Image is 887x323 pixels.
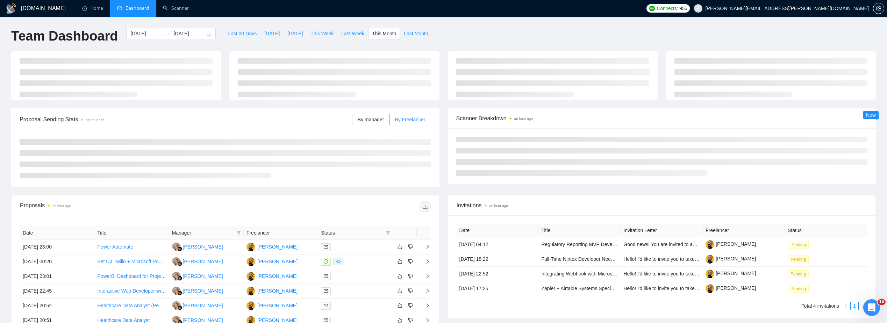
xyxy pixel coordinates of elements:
th: Date [20,226,94,240]
a: VZ[PERSON_NAME] [172,288,223,293]
span: mail [324,245,328,249]
div: [PERSON_NAME] [257,243,298,251]
img: FA [246,243,255,251]
span: By manager [358,117,384,122]
td: [DATE] 17:25 [457,281,539,296]
th: Date [457,224,539,237]
span: user [696,6,701,11]
span: filter [385,228,392,238]
td: [DATE] 00:20 [20,254,94,269]
div: [PERSON_NAME] [257,258,298,265]
span: Pending [788,270,809,278]
span: Status [321,229,383,237]
button: dislike [406,272,415,280]
span: Last Week [341,30,364,37]
a: setting [873,6,884,11]
td: [DATE] 04:12 [457,237,539,252]
span: dislike [408,244,413,250]
button: like [396,272,404,280]
li: 1 [850,302,859,310]
span: Scanner Breakdown [456,114,868,123]
a: VZ[PERSON_NAME] [172,244,223,249]
span: dislike [408,303,413,308]
span: filter [235,228,242,238]
td: [DATE] 22:52 [457,267,539,281]
span: filter [237,231,241,235]
span: [DATE] [287,30,303,37]
button: dislike [406,301,415,310]
img: gigradar-bm.png [177,261,182,266]
td: Healthcare Data Analyst (Pediatric Outpatient Clinics) [94,299,169,313]
button: like [396,243,404,251]
td: Regulatory Reporting MVP Development on Microsoft Power Platform [538,237,621,252]
td: Power Automate [94,240,169,254]
span: Pending [788,285,809,293]
img: VZ [172,243,181,251]
span: like [398,288,402,294]
img: upwork-logo.png [649,6,655,11]
a: homeHome [82,5,103,11]
img: VZ [172,257,181,266]
td: PowerBI Dashboard for Project Tracking [94,269,169,284]
img: FA [246,272,255,281]
time: an hour ago [52,204,71,208]
span: like [398,259,402,264]
span: mail [324,303,328,308]
td: Full-Time Nintex Developer Needed for 3-Month Project [538,252,621,267]
span: dislike [408,317,413,323]
span: dislike [408,273,413,279]
span: dashboard [117,6,122,10]
span: This Month [372,30,396,37]
button: left [842,302,850,310]
a: FA[PERSON_NAME] [246,302,298,308]
span: like [398,303,402,308]
a: VZ[PERSON_NAME] [172,317,223,323]
a: Pending [788,242,811,247]
a: FA[PERSON_NAME] [246,317,298,323]
span: filter [386,231,390,235]
iframe: Intercom live chat [863,299,880,316]
th: Title [94,226,169,240]
div: [PERSON_NAME] [183,258,223,265]
div: [PERSON_NAME] [183,302,223,309]
img: FA [246,287,255,295]
a: [PERSON_NAME] [706,285,756,291]
button: dislike [406,287,415,295]
span: New [866,112,876,118]
button: like [396,287,404,295]
div: [PERSON_NAME] [257,302,298,309]
button: [DATE] [284,28,307,39]
span: left [844,304,848,308]
span: Connects: [657,5,678,12]
span: Invitations [457,201,867,210]
span: message [324,259,328,264]
img: VZ [172,287,181,295]
span: right [420,303,430,308]
span: mail [324,318,328,322]
a: FA[PERSON_NAME] [246,288,298,293]
button: dislike [406,243,415,251]
span: Manager [172,229,234,237]
a: [PERSON_NAME] [706,241,756,247]
a: Pending [788,286,811,291]
button: Last 30 Days [224,28,260,39]
h1: Team Dashboard [11,28,118,44]
span: Pending [788,256,809,263]
a: Healthcare Data Analyst [97,317,150,323]
a: Integrating Webhook with Microsoft Teams Webinar and Creation of Lead in D365 Marketing App [541,271,751,277]
td: Zapier + Airtable Systems Specialist (with web app potential) for Social Connection / Games Business [538,281,621,296]
img: c1zlvMqSrkmzVc7NA4ndqb8iVzXZFSOeow8FUDfjqAZWtEkfLPlTI_paiGKZaTzoQK [706,255,714,264]
img: gigradar-bm.png [177,305,182,310]
th: Status [785,224,867,237]
a: VZ[PERSON_NAME] [172,273,223,279]
td: Set Up Twilio + Microsoft Power Automate SMS + Email Workflow for Investor Communications [94,254,169,269]
li: Total 4 invitations [802,302,839,310]
time: an hour ago [86,118,104,122]
a: VZ[PERSON_NAME] [172,302,223,308]
div: Proposals [20,201,225,212]
span: like [398,244,402,250]
span: Pending [788,241,809,249]
th: Freelancer [244,226,318,240]
button: right [859,302,867,310]
li: Next Page [859,302,867,310]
